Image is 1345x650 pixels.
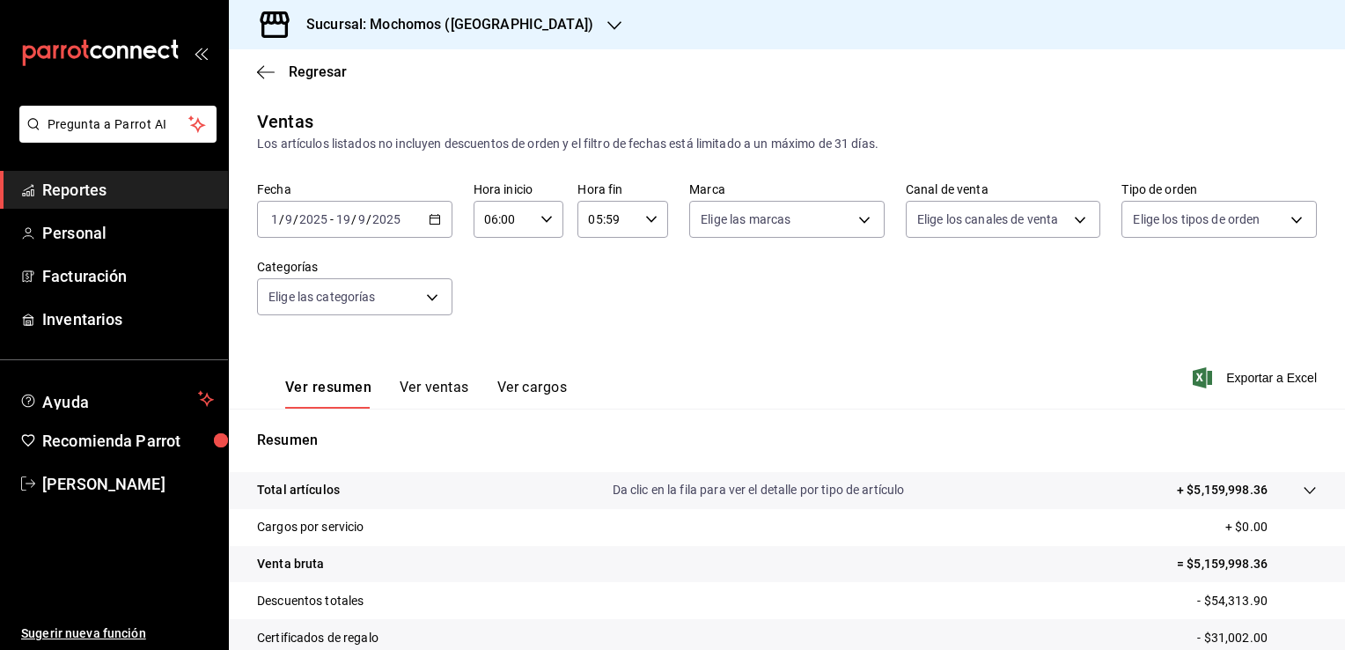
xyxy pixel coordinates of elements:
h3: Sucursal: Mochomos ([GEOGRAPHIC_DATA]) [292,14,593,35]
span: / [366,212,371,226]
label: Tipo de orden [1121,183,1317,196]
label: Categorías [257,261,452,273]
p: Certificados de regalo [257,629,379,647]
button: Pregunta a Parrot AI [19,106,217,143]
span: [PERSON_NAME] [42,472,214,496]
button: Regresar [257,63,347,80]
a: Pregunta a Parrot AI [12,128,217,146]
span: Inventarios [42,307,214,331]
p: - $31,002.00 [1197,629,1317,647]
p: Resumen [257,430,1317,451]
label: Fecha [257,183,452,196]
input: -- [357,212,366,226]
p: Cargos por servicio [257,518,364,536]
span: / [279,212,284,226]
span: Regresar [289,63,347,80]
span: Recomienda Parrot [42,429,214,453]
span: Elige los tipos de orden [1133,211,1260,228]
p: Da clic en la fila para ver el detalle por tipo de artículo [613,481,905,499]
span: Elige los canales de venta [917,211,1058,228]
input: ---- [298,212,328,226]
p: Venta bruta [257,555,324,573]
input: ---- [371,212,401,226]
div: navigation tabs [285,379,567,409]
span: Ayuda [42,388,191,410]
p: + $5,159,998.36 [1177,481,1268,499]
input: -- [270,212,279,226]
span: Personal [42,221,214,245]
p: Total artículos [257,481,340,499]
span: Facturación [42,264,214,288]
button: Ver resumen [285,379,371,409]
input: -- [284,212,293,226]
span: Pregunta a Parrot AI [48,115,189,134]
label: Marca [689,183,885,196]
span: Elige las categorías [268,288,376,306]
button: Ver cargos [497,379,568,409]
p: - $54,313.90 [1197,592,1317,610]
button: Ver ventas [400,379,469,409]
span: / [351,212,356,226]
input: -- [335,212,351,226]
span: Sugerir nueva función [21,624,214,643]
p: Descuentos totales [257,592,364,610]
span: - [330,212,334,226]
p: = $5,159,998.36 [1177,555,1317,573]
span: Reportes [42,178,214,202]
span: Elige las marcas [701,211,790,228]
button: open_drawer_menu [194,46,208,60]
label: Hora inicio [474,183,564,196]
button: Exportar a Excel [1196,367,1317,388]
div: Ventas [257,108,313,135]
label: Hora fin [577,183,668,196]
div: Los artículos listados no incluyen descuentos de orden y el filtro de fechas está limitado a un m... [257,135,1317,153]
label: Canal de venta [906,183,1101,196]
p: + $0.00 [1225,518,1317,536]
span: / [293,212,298,226]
